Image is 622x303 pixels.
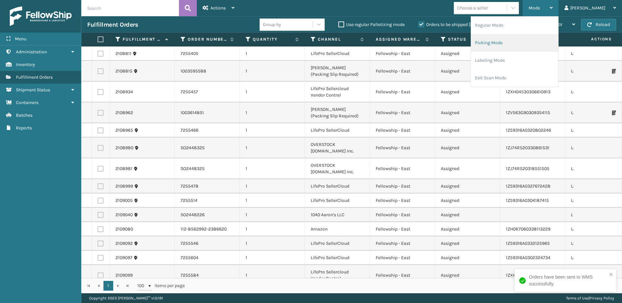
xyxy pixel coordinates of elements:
td: Fellowship - East [370,265,435,286]
td: Fellowship - East [370,61,435,82]
a: 1ZJ74R520330861531 [506,145,549,151]
td: LifePro SellerCloud [305,236,370,251]
a: 2108934 [115,89,133,95]
td: Assigned [435,208,500,222]
td: 7255457 [175,82,240,102]
a: 2109005 [115,197,133,204]
td: Amazon [305,222,370,236]
td: LifePro Sellercloud Vendor Central [305,82,370,102]
td: Fellowship - East [370,158,435,179]
td: 1003595588 [175,61,240,82]
span: Reports [16,125,32,131]
td: Assigned [435,236,500,251]
label: Assigned Warehouse [376,36,422,42]
td: 1 [240,222,305,236]
td: Fellowship - East [370,46,435,61]
td: 7255514 [175,193,240,208]
td: 1 [240,61,305,82]
a: 1Z59316A0327672428 [506,183,550,189]
a: 2108980 [115,145,133,151]
label: Fulfillment Order Id [123,36,162,42]
td: 1 [240,179,305,193]
a: 2108962 [115,110,133,116]
label: Quantity [253,36,292,42]
td: Assigned [435,265,500,286]
li: Picking Mode [471,34,558,52]
td: [PERSON_NAME] (Packing Slip Required) [305,102,370,123]
td: Assigned [435,222,500,236]
td: 7255546 [175,236,240,251]
td: 7255405 [175,46,240,61]
td: Fellowship - East [370,123,435,138]
a: 1ZH0R7060338113229 [506,226,550,232]
td: Assigned [435,251,500,265]
a: 2108815 [115,68,132,74]
a: 2108999 [115,183,133,190]
td: 7255466 [175,123,240,138]
td: Fellowship - East [370,138,435,158]
td: 7255478 [175,179,240,193]
a: 2108965 [115,127,133,134]
td: Assigned [435,102,500,123]
td: SO2448325 [175,158,240,179]
label: Use regular Palletizing mode [338,22,405,27]
td: OVERSTOCK [DOMAIN_NAME] Inc. [305,158,370,179]
i: Print Packing Slip [612,111,616,115]
td: Fellowship - East [370,222,435,236]
a: 1Z59316A0332125965 [506,241,550,246]
td: 1 [240,265,305,286]
a: 1ZXH04530306610913 [506,89,550,95]
td: 1 [240,102,305,123]
span: Actions [210,5,226,11]
td: 1 [240,208,305,222]
td: [PERSON_NAME] (Packing Slip Required) [305,61,370,82]
li: Labeling Mode [471,52,558,69]
td: LifePro SellerCloud [305,123,370,138]
td: 1 [240,251,305,265]
a: 2109097 [115,255,132,261]
span: Shipment Status [16,87,50,93]
td: Fellowship - East [370,179,435,193]
td: Assigned [435,123,500,138]
td: 7255604 [175,251,240,265]
td: SO2448325 [175,138,240,158]
span: Administration [16,49,47,55]
td: Assigned [435,158,500,179]
td: Assigned [435,46,500,61]
td: SO2448226 [175,208,240,222]
span: Inventory [16,62,35,67]
a: 1 [103,281,113,291]
td: Assigned [435,179,500,193]
span: Fulfillment Orders [16,74,53,80]
button: Reload [581,19,616,31]
td: Assigned [435,193,500,208]
td: Fellowship - East [370,193,435,208]
td: OVERSTOCK [DOMAIN_NAME] Inc. [305,138,370,158]
div: Group by [263,21,281,28]
td: Assigned [435,61,500,82]
td: 1 [240,236,305,251]
td: LifePro SellerCloud [305,193,370,208]
a: 1Z59316A0302324734 [506,255,550,260]
a: 1ZXH04530347061798 [506,272,551,278]
td: 1 [240,82,305,102]
a: 2108811 [115,50,131,57]
td: Assigned [435,138,500,158]
a: 2109092 [115,240,133,247]
li: Regular Mode [471,17,558,34]
a: 2109080 [115,226,133,232]
label: Order Number [188,36,227,42]
td: LifePro SellerCloud [305,251,370,265]
div: 1 - 55 of 55 items [194,283,615,289]
span: Containers [16,100,38,105]
span: 100 [137,283,147,289]
td: Fellowship - East [370,236,435,251]
td: LifePro SellerCloud [305,46,370,61]
p: Copyright 2023 [PERSON_NAME]™ v 1.0.191 [89,293,163,303]
div: Orders have been sent to WMS successfully. [529,274,607,287]
td: Fellowship - East [370,251,435,265]
a: 2109099 [115,272,133,279]
a: 2108981 [115,165,132,172]
div: Choose a seller [457,5,488,11]
td: 1 [240,138,305,158]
